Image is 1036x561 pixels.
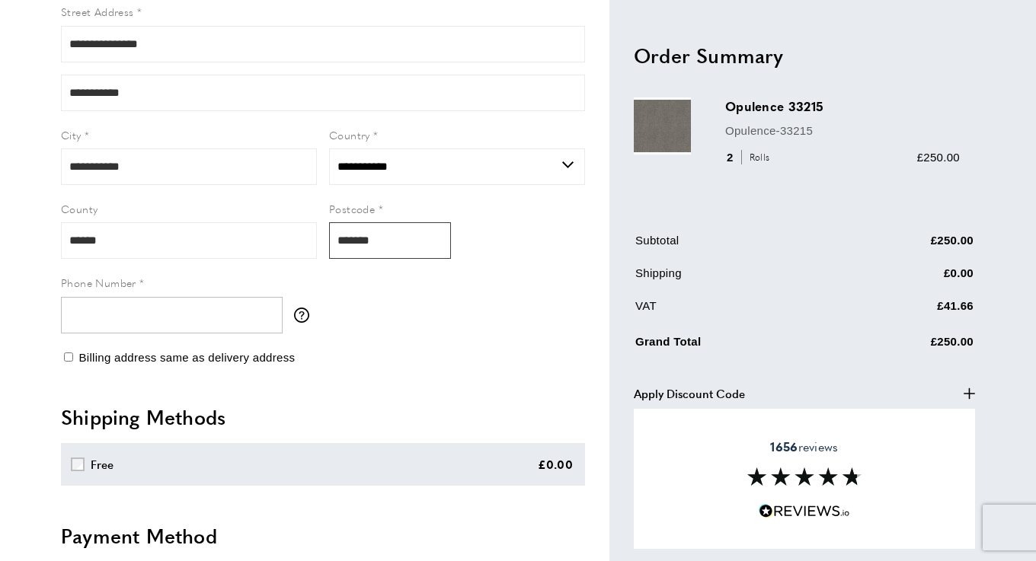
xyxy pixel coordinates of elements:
strong: 1656 [770,438,798,455]
button: More information [294,308,317,323]
span: Street Address [61,4,134,19]
img: Reviews section [747,467,862,486]
span: £250.00 [917,150,960,163]
span: reviews [770,439,838,454]
div: £0.00 [538,455,574,473]
td: Grand Total [635,329,839,362]
span: Country [329,127,370,142]
td: £0.00 [841,263,974,293]
p: Opulence-33215 [725,121,960,139]
img: Opulence 33215 [634,97,691,155]
span: Billing address same as delivery address [78,351,295,364]
td: VAT [635,296,839,326]
td: £250.00 [841,231,974,260]
img: Reviews.io 5 stars [759,504,850,518]
td: £41.66 [841,296,974,326]
td: £250.00 [841,329,974,362]
div: Free [91,455,114,473]
span: Phone Number [61,275,136,290]
span: County [61,201,98,216]
input: Billing address same as delivery address [64,352,73,362]
td: Subtotal [635,231,839,260]
td: Shipping [635,263,839,293]
span: Postcode [329,201,375,216]
span: Rolls [741,150,774,164]
h2: Order Summary [634,41,975,69]
h2: Shipping Methods [61,403,585,431]
h3: Opulence 33215 [725,97,960,115]
span: City [61,127,82,142]
span: Apply Discount Code [634,384,745,402]
div: 2 [725,148,775,166]
h2: Payment Method [61,522,585,550]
